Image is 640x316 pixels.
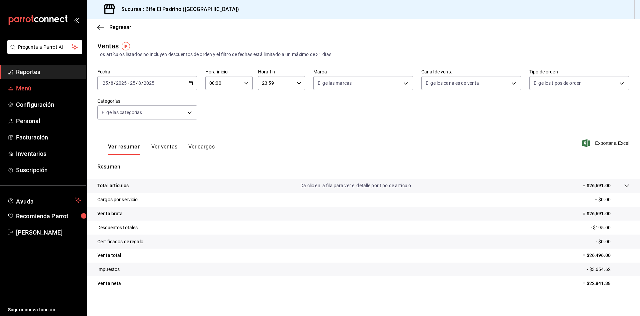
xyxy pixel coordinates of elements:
span: Elige los canales de venta [426,80,479,86]
div: Los artículos listados no incluyen descuentos de orden y el filtro de fechas está limitado a un m... [97,51,629,58]
p: + $0.00 [595,196,629,203]
p: Venta neta [97,280,121,287]
label: Tipo de orden [529,69,629,74]
p: Resumen [97,163,629,171]
p: + $26,691.00 [583,182,611,189]
span: Inventarios [16,149,81,158]
span: Ayuda [16,196,72,204]
button: open_drawer_menu [73,17,79,23]
a: Pregunta a Parrot AI [5,48,82,55]
p: Certificados de regalo [97,238,143,245]
p: Impuestos [97,266,120,273]
label: Hora inicio [205,69,253,74]
button: Exportar a Excel [584,139,629,147]
input: ---- [143,80,155,86]
p: = $26,691.00 [583,210,629,217]
span: Personal [16,116,81,125]
button: Ver ventas [151,143,178,155]
label: Fecha [97,69,197,74]
input: ---- [116,80,127,86]
label: Canal de venta [421,69,521,74]
span: - [128,80,129,86]
button: Regresar [97,24,131,30]
button: Ver resumen [108,143,141,155]
h3: Sucursal: Bife El Padrino ([GEOGRAPHIC_DATA]) [116,5,239,13]
p: - $0.00 [596,238,629,245]
p: Cargos por servicio [97,196,138,203]
div: Ventas [97,41,119,51]
span: Menú [16,84,81,93]
span: Suscripción [16,166,81,175]
span: / [114,80,116,86]
input: -- [138,80,141,86]
input: -- [130,80,136,86]
p: = $26,496.00 [583,252,629,259]
span: Pregunta a Parrot AI [18,44,72,51]
span: / [141,80,143,86]
span: Configuración [16,100,81,109]
span: Elige los tipos de orden [534,80,582,86]
p: Descuentos totales [97,224,138,231]
p: Venta bruta [97,210,123,217]
span: / [108,80,110,86]
span: Elige las categorías [102,109,142,116]
span: [PERSON_NAME] [16,228,81,237]
img: Tooltip marker [122,42,130,50]
p: - $3,654.62 [587,266,629,273]
div: navigation tabs [108,143,215,155]
span: / [136,80,138,86]
label: Categorías [97,99,197,103]
button: Pregunta a Parrot AI [7,40,82,54]
label: Marca [313,69,413,74]
button: Ver cargos [188,143,215,155]
p: Total artículos [97,182,129,189]
p: Da clic en la fila para ver el detalle por tipo de artículo [300,182,411,189]
span: Regresar [109,24,131,30]
label: Hora fin [258,69,305,74]
span: Elige las marcas [318,80,352,86]
p: = $22,841.38 [583,280,629,287]
span: Reportes [16,67,81,76]
span: Facturación [16,133,81,142]
input: -- [102,80,108,86]
span: Recomienda Parrot [16,212,81,221]
input: -- [110,80,114,86]
span: Sugerir nueva función [8,306,81,313]
p: - $195.00 [591,224,629,231]
p: Venta total [97,252,121,259]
